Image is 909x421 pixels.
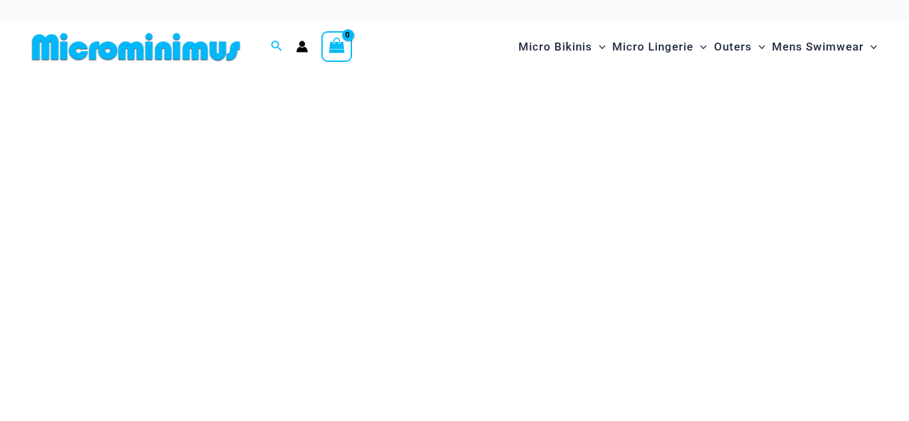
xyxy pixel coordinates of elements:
[27,32,246,62] img: MM SHOP LOGO FLAT
[271,39,283,55] a: Search icon link
[321,31,352,62] a: View Shopping Cart, empty
[769,27,880,67] a: Mens SwimwearMenu ToggleMenu Toggle
[612,30,693,64] span: Micro Lingerie
[714,30,752,64] span: Outers
[772,30,864,64] span: Mens Swimwear
[296,41,308,53] a: Account icon link
[515,27,609,67] a: Micro BikinisMenu ToggleMenu Toggle
[752,30,765,64] span: Menu Toggle
[864,30,877,64] span: Menu Toggle
[609,27,710,67] a: Micro LingerieMenu ToggleMenu Toggle
[518,30,592,64] span: Micro Bikinis
[711,27,769,67] a: OutersMenu ToggleMenu Toggle
[513,25,882,69] nav: Site Navigation
[592,30,606,64] span: Menu Toggle
[693,30,707,64] span: Menu Toggle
